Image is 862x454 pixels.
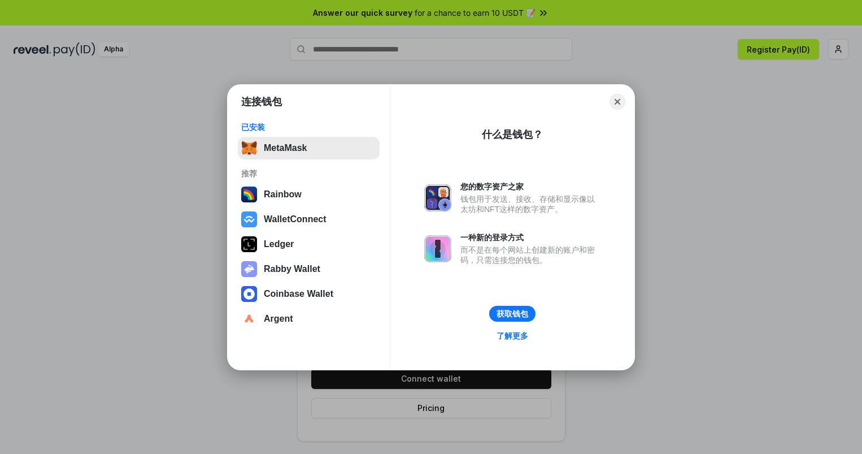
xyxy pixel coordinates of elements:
a: 了解更多 [490,328,535,343]
div: 而不是在每个网站上创建新的账户和密码，只需连接您的钱包。 [460,245,600,265]
img: svg+xml,%3Csvg%20fill%3D%22none%22%20height%3D%2233%22%20viewBox%3D%220%200%2035%2033%22%20width%... [241,140,257,156]
div: Coinbase Wallet [264,289,333,299]
img: svg+xml,%3Csvg%20xmlns%3D%22http%3A%2F%2Fwww.w3.org%2F2000%2Fsvg%22%20fill%3D%22none%22%20viewBox... [424,235,451,262]
img: svg+xml,%3Csvg%20xmlns%3D%22http%3A%2F%2Fwww.w3.org%2F2000%2Fsvg%22%20width%3D%2228%22%20height%3... [241,236,257,252]
img: svg+xml,%3Csvg%20width%3D%2228%22%20height%3D%2228%22%20viewBox%3D%220%200%2028%2028%22%20fill%3D... [241,211,257,227]
button: Close [610,94,625,110]
div: 一种新的登录方式 [460,232,600,243]
div: WalletConnect [264,214,326,224]
button: Rainbow [238,183,380,206]
button: Ledger [238,233,380,256]
div: Rabby Wallet [264,264,320,274]
div: MetaMask [264,143,307,153]
div: 已安装 [241,122,376,132]
div: 您的数字资产之家 [460,181,600,192]
button: MetaMask [238,137,380,159]
div: Rainbow [264,189,302,200]
img: svg+xml,%3Csvg%20xmlns%3D%22http%3A%2F%2Fwww.w3.org%2F2000%2Fsvg%22%20fill%3D%22none%22%20viewBox... [241,261,257,277]
div: 获取钱包 [497,309,528,319]
div: 什么是钱包？ [482,128,543,141]
img: svg+xml,%3Csvg%20width%3D%2228%22%20height%3D%2228%22%20viewBox%3D%220%200%2028%2028%22%20fill%3D... [241,286,257,302]
button: 获取钱包 [489,306,536,322]
div: Ledger [264,239,294,249]
img: svg+xml,%3Csvg%20width%3D%2228%22%20height%3D%2228%22%20viewBox%3D%220%200%2028%2028%22%20fill%3D... [241,311,257,327]
img: svg+xml,%3Csvg%20width%3D%22120%22%20height%3D%22120%22%20viewBox%3D%220%200%20120%20120%22%20fil... [241,187,257,202]
h1: 连接钱包 [241,95,282,109]
button: Argent [238,308,380,330]
img: svg+xml,%3Csvg%20xmlns%3D%22http%3A%2F%2Fwww.w3.org%2F2000%2Fsvg%22%20fill%3D%22none%22%20viewBox... [424,184,451,211]
button: Coinbase Wallet [238,283,380,305]
button: WalletConnect [238,208,380,231]
div: 推荐 [241,168,376,179]
div: Argent [264,314,293,324]
div: 了解更多 [497,331,528,341]
button: Rabby Wallet [238,258,380,280]
div: 钱包用于发送、接收、存储和显示像以太坊和NFT这样的数字资产。 [460,194,600,214]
